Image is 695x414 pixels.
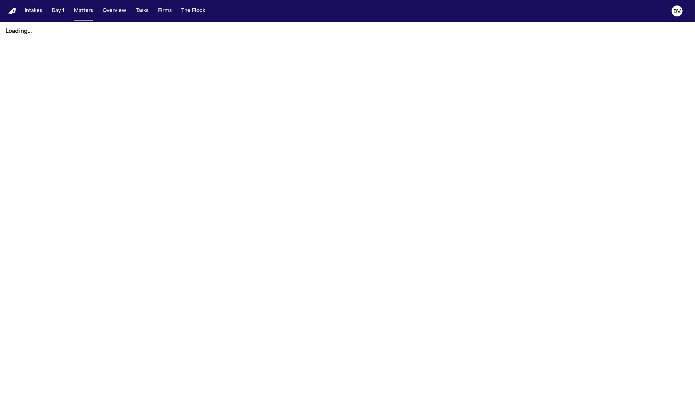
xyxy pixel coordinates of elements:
button: Day 1 [49,5,67,17]
button: The Flock [179,5,208,17]
button: Overview [100,5,129,17]
p: Loading... [5,27,690,36]
button: Tasks [133,5,151,17]
button: Firms [155,5,174,17]
img: Finch Logo [8,8,16,14]
button: Matters [71,5,96,17]
button: Intakes [22,5,45,17]
a: Home [8,8,16,14]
